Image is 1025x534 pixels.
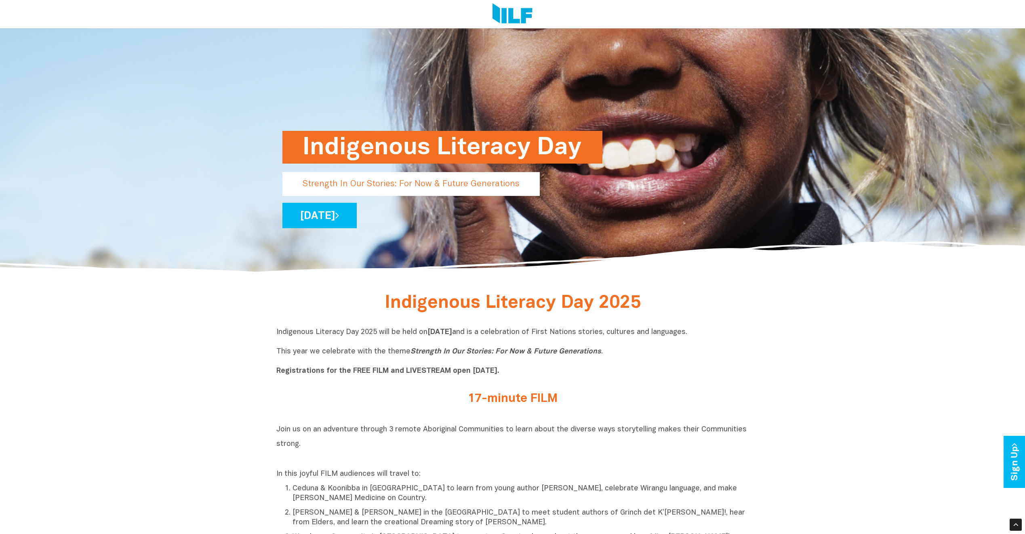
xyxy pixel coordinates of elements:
[493,3,532,25] img: Logo
[293,508,749,528] p: [PERSON_NAME] & [PERSON_NAME] in the [GEOGRAPHIC_DATA] to meet student authors of Grinch det K’[P...
[276,368,499,374] b: Registrations for the FREE FILM and LIVESTREAM open [DATE].
[282,172,540,196] p: Strength In Our Stories: For Now & Future Generations
[276,469,749,479] p: In this joyful FILM audiences will travel to:
[361,392,664,406] h2: 17-minute FILM
[293,484,749,503] p: Ceduna & Koonibba in [GEOGRAPHIC_DATA] to learn from young author [PERSON_NAME], celebrate Wirang...
[385,295,641,311] span: Indigenous Literacy Day 2025
[303,131,582,164] h1: Indigenous Literacy Day
[427,329,452,336] b: [DATE]
[410,348,601,355] i: Strength In Our Stories: For Now & Future Generations
[1010,519,1022,531] div: Scroll Back to Top
[276,426,747,448] span: Join us on an adventure through 3 remote Aboriginal Communities to learn about the diverse ways s...
[276,328,749,376] p: Indigenous Literacy Day 2025 will be held on and is a celebration of First Nations stories, cultu...
[282,203,357,228] a: [DATE]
